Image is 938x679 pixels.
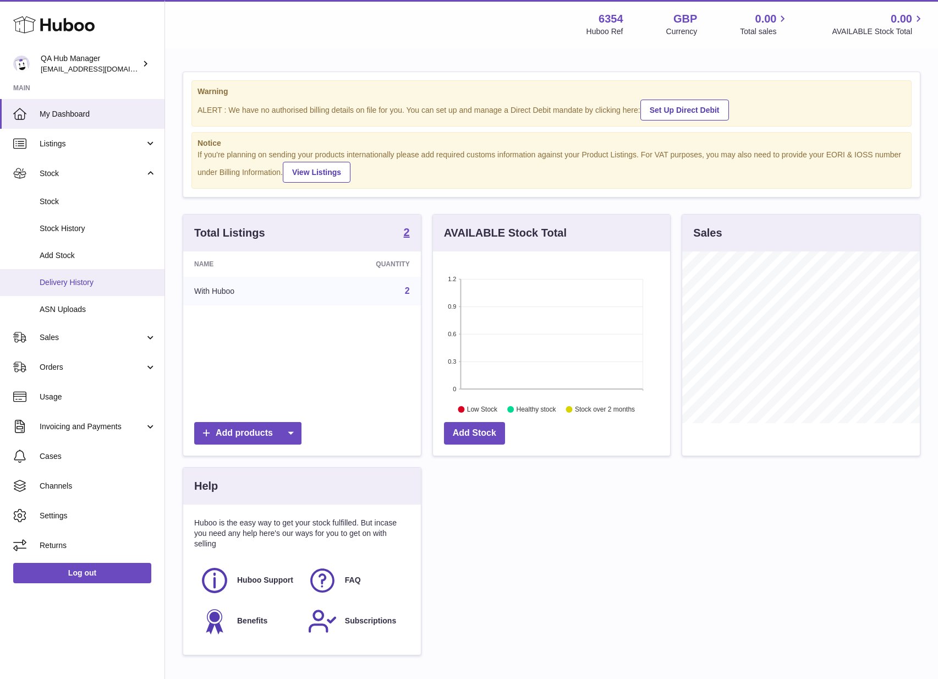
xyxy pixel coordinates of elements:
[40,250,156,261] span: Add Stock
[40,362,145,373] span: Orders
[40,421,145,432] span: Invoicing and Payments
[755,12,777,26] span: 0.00
[40,511,156,521] span: Settings
[640,100,729,121] a: Set Up Direct Debit
[194,479,218,494] h3: Help
[41,64,162,73] span: [EMAIL_ADDRESS][DOMAIN_NAME]
[308,606,404,636] a: Subscriptions
[693,226,722,240] h3: Sales
[891,12,912,26] span: 0.00
[404,227,410,240] a: 2
[586,26,623,37] div: Huboo Ref
[200,606,297,636] a: Benefits
[448,358,456,365] text: 0.3
[40,481,156,491] span: Channels
[673,12,697,26] strong: GBP
[237,616,267,626] span: Benefits
[183,277,309,305] td: With Huboo
[575,406,635,414] text: Stock over 2 months
[40,277,156,288] span: Delivery History
[516,406,556,414] text: Healthy stock
[40,451,156,462] span: Cases
[404,227,410,238] strong: 2
[283,162,350,183] a: View Listings
[832,12,925,37] a: 0.00 AVAILABLE Stock Total
[194,518,410,549] p: Huboo is the easy way to get your stock fulfilled. But incase you need any help here's our ways f...
[740,26,789,37] span: Total sales
[198,138,906,149] strong: Notice
[40,139,145,149] span: Listings
[194,226,265,240] h3: Total Listings
[194,422,301,445] a: Add products
[183,251,309,277] th: Name
[40,223,156,234] span: Stock History
[345,575,361,585] span: FAQ
[200,566,297,595] a: Huboo Support
[40,109,156,119] span: My Dashboard
[308,566,404,595] a: FAQ
[405,286,410,295] a: 2
[40,196,156,207] span: Stock
[309,251,421,277] th: Quantity
[40,392,156,402] span: Usage
[448,276,456,282] text: 1.2
[13,56,30,72] img: QATestClient@huboo.co.uk
[237,575,293,585] span: Huboo Support
[40,540,156,551] span: Returns
[198,98,906,121] div: ALERT : We have no authorised billing details on file for you. You can set up and manage a Direct...
[198,150,906,183] div: If you're planning on sending your products internationally please add required customs informati...
[467,406,498,414] text: Low Stock
[444,422,505,445] a: Add Stock
[666,26,698,37] div: Currency
[448,303,456,310] text: 0.9
[40,304,156,315] span: ASN Uploads
[448,331,456,337] text: 0.6
[40,332,145,343] span: Sales
[740,12,789,37] a: 0.00 Total sales
[832,26,925,37] span: AVAILABLE Stock Total
[599,12,623,26] strong: 6354
[444,226,567,240] h3: AVAILABLE Stock Total
[13,563,151,583] a: Log out
[453,386,456,392] text: 0
[198,86,906,97] strong: Warning
[41,53,140,74] div: QA Hub Manager
[345,616,396,626] span: Subscriptions
[40,168,145,179] span: Stock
